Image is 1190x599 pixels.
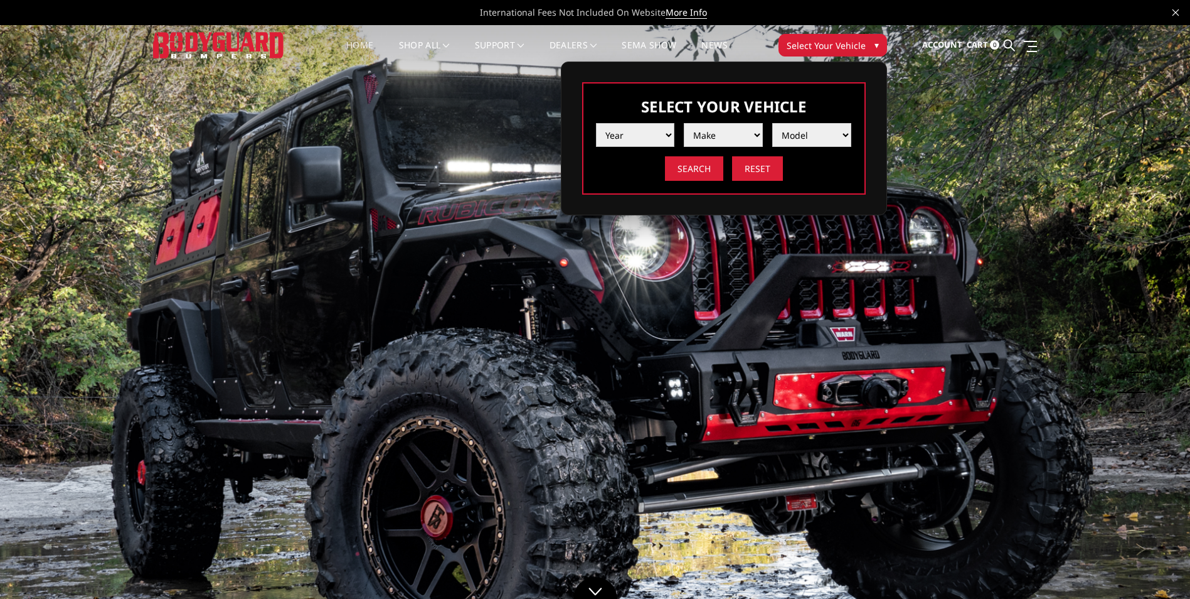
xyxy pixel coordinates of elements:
span: ▾ [874,38,879,51]
a: News [701,41,727,65]
button: 4 of 5 [1132,373,1145,393]
select: Please select the value from list. [684,123,763,147]
a: Home [346,41,373,65]
span: 0 [990,40,999,50]
span: Cart [967,39,988,50]
button: 5 of 5 [1132,393,1145,413]
span: Select Your Vehicle [787,39,866,52]
button: 1 of 5 [1132,313,1145,333]
a: More Info [666,6,707,19]
a: Account [922,28,962,62]
h3: Select Your Vehicle [596,96,852,117]
a: shop all [399,41,450,65]
span: Account [922,39,962,50]
button: 2 of 5 [1132,333,1145,353]
select: Please select the value from list. [596,123,675,147]
a: Support [475,41,524,65]
input: Search [665,156,723,181]
input: Reset [732,156,783,181]
a: Cart 0 [967,28,999,62]
a: Dealers [550,41,597,65]
a: SEMA Show [622,41,676,65]
button: 3 of 5 [1132,353,1145,373]
img: BODYGUARD BUMPERS [153,32,285,58]
a: Click to Down [573,577,617,599]
button: Select Your Vehicle [778,34,887,57]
